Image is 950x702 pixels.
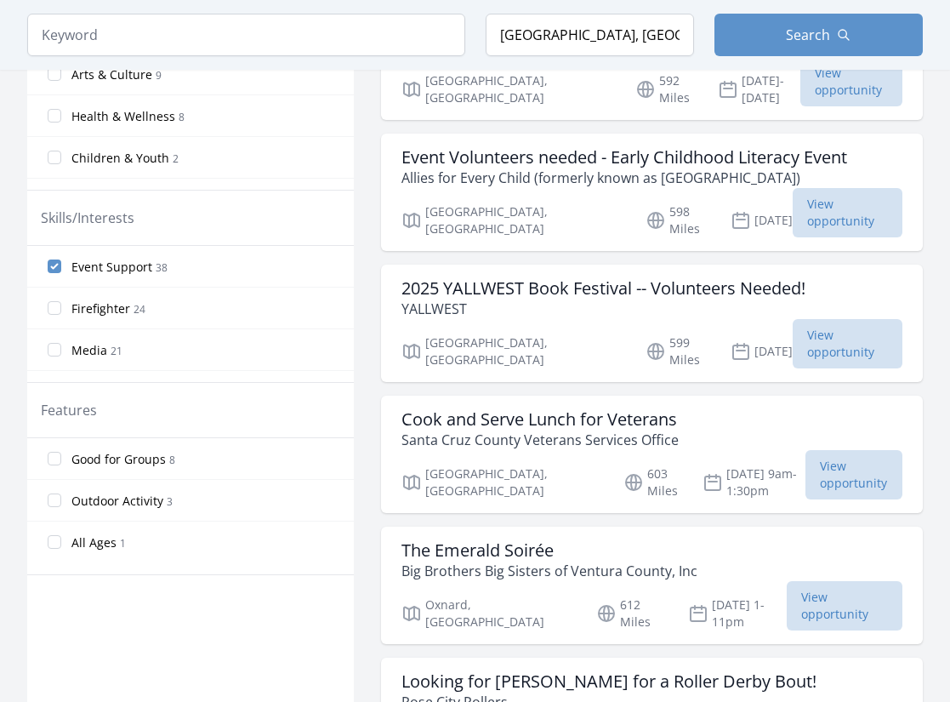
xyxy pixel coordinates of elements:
span: Arts & Culture [71,66,152,83]
p: YALLWEST [401,299,805,319]
input: Event Support 38 [48,260,61,273]
span: View opportunity [793,319,902,368]
span: 8 [169,453,175,467]
span: View opportunity [805,450,902,499]
p: 599 Miles [646,334,711,368]
span: 1 [120,536,126,551]
span: 2 [173,151,179,166]
p: [DATE] [731,334,793,368]
a: Event Volunteers needed - Early Childhood Literacy Event Allies for Every Child (formerly known a... [381,134,923,251]
input: Media 21 [48,343,61,357]
span: Outdoor Activity [71,493,163,510]
p: 592 Miles [635,72,697,106]
span: 21 [111,344,122,358]
span: Media [71,342,107,359]
span: View opportunity [793,188,902,237]
span: 38 [156,260,168,275]
p: Oxnard, [GEOGRAPHIC_DATA] [401,596,576,631]
span: Search [786,25,830,45]
p: [GEOGRAPHIC_DATA], [GEOGRAPHIC_DATA] [401,334,625,368]
h3: The Emerald Soirée [401,540,697,561]
input: Firefighter 24 [48,301,61,315]
input: Outdoor Activity 3 [48,494,61,507]
p: [GEOGRAPHIC_DATA], [GEOGRAPHIC_DATA] [401,72,615,106]
input: Children & Youth 2 [48,151,61,164]
span: Firefighter [71,300,130,317]
input: Good for Groups 8 [48,452,61,465]
input: All Ages 1 [48,535,61,549]
p: [DATE] [731,203,793,237]
input: Health & Wellness 8 [48,109,61,123]
p: [DATE] 9am-1:30pm [703,465,805,499]
span: 24 [134,302,145,317]
legend: Features [41,400,97,420]
a: 2025 YALLWEST Book Festival -- Volunteers Needed! YALLWEST [GEOGRAPHIC_DATA], [GEOGRAPHIC_DATA] 5... [381,265,923,382]
span: Children & Youth [71,150,169,167]
p: Big Brothers Big Sisters of Ventura County, Inc [401,561,697,581]
p: 603 Miles [623,465,682,499]
span: Event Support [71,259,152,276]
input: Location [486,14,694,56]
h3: Cook and Serve Lunch for Veterans [401,409,679,430]
span: 3 [167,494,173,509]
a: Cook and Serve Lunch for Veterans Santa Cruz County Veterans Services Office [GEOGRAPHIC_DATA], [... [381,396,923,513]
h3: Event Volunteers needed - Early Childhood Literacy Event [401,147,847,168]
p: 612 Miles [596,596,668,631]
span: 9 [156,68,162,83]
span: All Ages [71,534,117,551]
span: 8 [179,110,185,124]
span: View opportunity [787,581,902,631]
p: Allies for Every Child (formerly known as [GEOGRAPHIC_DATA]) [401,168,847,188]
span: Good for Groups [71,451,166,468]
button: Search [714,14,923,56]
p: Santa Cruz County Veterans Services Office [401,430,679,450]
span: Health & Wellness [71,108,175,125]
p: 598 Miles [646,203,711,237]
p: [GEOGRAPHIC_DATA], [GEOGRAPHIC_DATA] [401,465,603,499]
p: [DATE]-[DATE] [718,72,801,106]
input: Arts & Culture 9 [48,67,61,81]
legend: Skills/Interests [41,208,134,228]
p: [GEOGRAPHIC_DATA], [GEOGRAPHIC_DATA] [401,203,625,237]
h3: Looking for [PERSON_NAME] for a Roller Derby Bout! [401,671,816,692]
h3: 2025 YALLWEST Book Festival -- Volunteers Needed! [401,278,805,299]
a: The Emerald Soirée Big Brothers Big Sisters of Ventura County, Inc Oxnard, [GEOGRAPHIC_DATA] 612 ... [381,527,923,644]
p: [DATE] 1-11pm [688,596,787,631]
span: View opportunity [800,57,902,106]
input: Keyword [27,14,465,56]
